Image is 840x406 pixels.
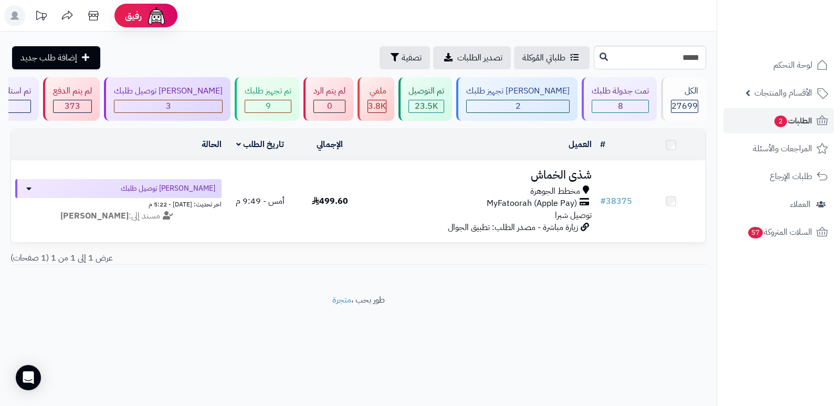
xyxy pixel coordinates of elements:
[530,185,580,197] span: مخطط الجوهرة
[466,85,570,97] div: [PERSON_NAME] تجهيز طلبك
[245,85,291,97] div: تم تجهيز طلبك
[773,113,812,128] span: الطلبات
[600,138,605,151] a: #
[747,225,812,240] span: السلات المتروكة
[600,195,632,207] a: #38375
[20,51,77,64] span: إضافة طلب جديد
[600,195,606,207] span: #
[7,210,229,222] div: مسند إلى:
[592,85,649,97] div: تمت جدولة طلبك
[467,100,569,112] div: 2
[457,51,502,64] span: تصدير الطلبات
[773,58,812,72] span: لوحة التحكم
[368,100,386,112] div: 3838
[723,164,834,189] a: طلبات الإرجاع
[114,85,223,97] div: [PERSON_NAME] توصيل طلبك
[487,197,577,210] span: MyFatoorah (Apple Pay)
[266,100,271,112] span: 9
[314,100,345,112] div: 0
[65,100,80,112] span: 373
[555,209,592,222] span: توصيل شبرا
[618,100,623,112] span: 8
[671,100,698,112] span: 27699
[202,138,222,151] a: الحالة
[380,46,430,69] button: تصفية
[592,100,648,112] div: 8
[355,77,396,121] a: ملغي 3.8K
[770,169,812,184] span: طلبات الإرجاع
[60,210,129,222] strong: [PERSON_NAME]
[236,195,285,207] span: أمس - 9:49 م
[409,100,444,112] div: 23464
[723,53,834,78] a: لوحة التحكم
[580,77,659,121] a: تمت جدولة طلبك 8
[54,100,91,112] div: 373
[3,252,359,264] div: عرض 1 إلى 1 من 1 (1 صفحات)
[448,221,578,234] span: زيارة مباشرة - مصدر الطلب: تطبيق الجوال
[522,51,565,64] span: طلباتي المُوكلة
[16,365,41,390] div: Open Intercom Messenger
[125,9,142,22] span: رفيق
[12,46,100,69] a: إضافة طلب جديد
[114,100,222,112] div: 3
[723,220,834,245] a: السلات المتروكة57
[433,46,511,69] a: تصدير الطلبات
[454,77,580,121] a: [PERSON_NAME] تجهيز طلبك 2
[367,85,386,97] div: ملغي
[753,141,812,156] span: المراجعات والأسئلة
[102,77,233,121] a: [PERSON_NAME] توصيل طلبك 3
[369,169,592,181] h3: شذى الخماش
[245,100,291,112] div: 9
[28,5,54,29] a: تحديثات المنصة
[748,227,763,238] span: 57
[236,138,284,151] a: تاريخ الطلب
[723,192,834,217] a: العملاء
[53,85,92,97] div: لم يتم الدفع
[415,100,438,112] span: 23.5K
[233,77,301,121] a: تم تجهيز طلبك 9
[723,108,834,133] a: الطلبات2
[313,85,345,97] div: لم يتم الرد
[790,197,811,212] span: العملاء
[332,294,351,306] a: متجرة
[514,46,590,69] a: طلباتي المُوكلة
[671,85,698,97] div: الكل
[15,198,222,209] div: اخر تحديث: [DATE] - 5:22 م
[408,85,444,97] div: تم التوصيل
[301,77,355,121] a: لم يتم الرد 0
[402,51,422,64] span: تصفية
[327,100,332,112] span: 0
[121,183,215,194] span: [PERSON_NAME] توصيل طلبك
[396,77,454,121] a: تم التوصيل 23.5K
[569,138,592,151] a: العميل
[146,5,167,26] img: ai-face.png
[659,77,708,121] a: الكل27699
[516,100,521,112] span: 2
[312,195,348,207] span: 499.60
[723,136,834,161] a: المراجعات والأسئلة
[368,100,386,112] span: 3.8K
[774,116,787,127] span: 2
[754,86,812,100] span: الأقسام والمنتجات
[166,100,171,112] span: 3
[41,77,102,121] a: لم يتم الدفع 373
[317,138,343,151] a: الإجمالي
